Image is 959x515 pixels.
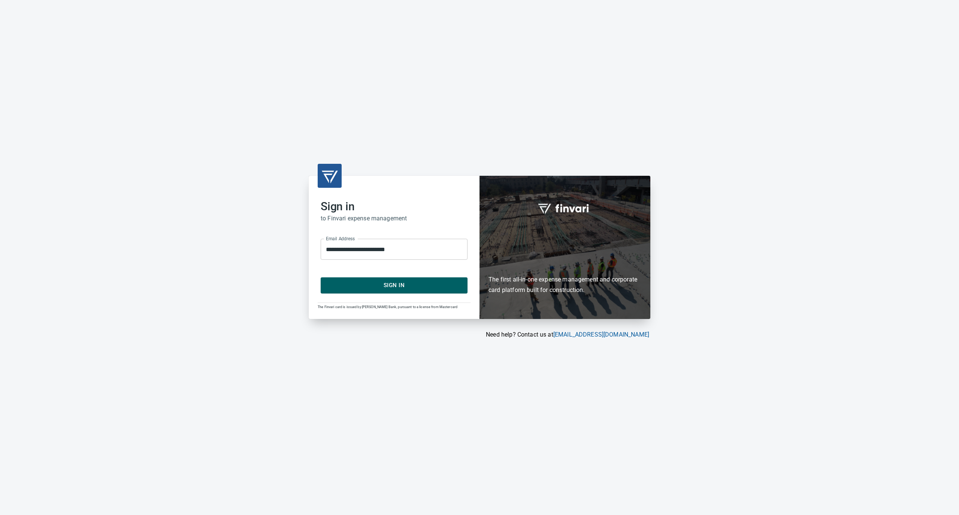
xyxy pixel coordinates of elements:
span: Sign In [329,280,459,290]
img: transparent_logo.png [321,167,339,185]
h2: Sign in [321,200,468,213]
a: [EMAIL_ADDRESS][DOMAIN_NAME] [553,331,649,338]
span: The Finvari card is issued by [PERSON_NAME] Bank, pursuant to a license from Mastercard [318,305,457,309]
img: fullword_logo_white.png [537,199,593,217]
button: Sign In [321,277,468,293]
h6: to Finvari expense management [321,213,468,224]
h6: The first all-in-one expense management and corporate card platform built for construction. [488,231,641,295]
div: Finvari [479,176,650,319]
p: Need help? Contact us at [309,330,649,339]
